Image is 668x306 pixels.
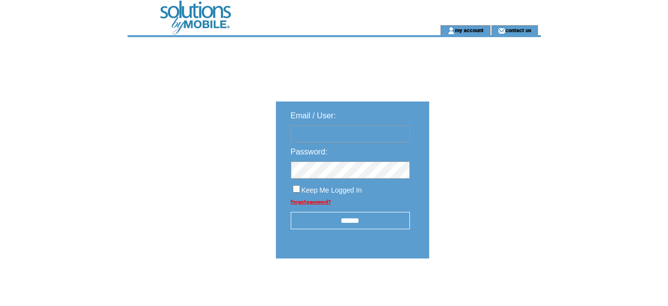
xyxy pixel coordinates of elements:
[302,186,362,194] span: Keep Me Logged In
[447,27,455,35] img: account_icon.gif;jsessionid=C98E2FDB1737B78A75DD19FEA5BC89FA
[291,148,328,156] span: Password:
[498,27,505,35] img: contact_us_icon.gif;jsessionid=C98E2FDB1737B78A75DD19FEA5BC89FA
[455,27,484,33] a: my account
[458,283,507,296] img: transparent.png;jsessionid=C98E2FDB1737B78A75DD19FEA5BC89FA
[505,27,532,33] a: contact us
[291,199,331,204] a: Forgot password?
[291,111,336,120] span: Email / User:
